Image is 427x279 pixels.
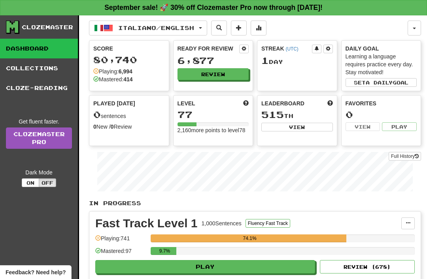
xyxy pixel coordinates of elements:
button: Fluency Fast Track [246,219,290,228]
strong: 6,994 [119,68,132,75]
a: ClozemasterPro [6,127,72,149]
div: Playing: 741 [95,234,147,247]
strong: 0 [93,124,96,130]
div: Streak [261,45,312,52]
div: Dark Mode [6,169,72,176]
div: Playing: [93,67,132,75]
div: 9.7% [153,247,176,255]
div: Clozemaster [22,23,73,31]
button: Search sentences [211,21,227,36]
div: Favorites [346,99,417,107]
div: Day [261,56,333,66]
div: Get fluent faster. [6,118,72,125]
span: 0 [93,109,101,120]
span: Level [178,99,195,107]
span: Played [DATE] [93,99,135,107]
div: 6,877 [178,56,249,66]
div: Fast Track Level 1 [95,217,198,229]
div: 80,740 [93,55,165,65]
span: a daily [366,80,393,85]
button: On [22,178,39,187]
button: More stats [251,21,266,36]
button: Full History [389,152,421,161]
strong: September sale! 🚀 30% off Clozemaster Pro now through [DATE]! [104,4,323,11]
div: 2,160 more points to level 78 [178,126,249,134]
div: sentences [93,110,165,120]
button: Seta dailygoal [346,78,417,87]
button: Review [178,68,249,80]
strong: 414 [123,76,132,82]
div: th [261,110,333,120]
span: Italiano / English [118,24,194,31]
div: Daily Goal [346,45,417,52]
button: Play [95,260,315,273]
span: Open feedback widget [6,268,66,276]
div: 1,000 Sentences [202,219,242,227]
div: 77 [178,110,249,120]
a: (UTC) [285,46,298,52]
button: View [261,123,333,131]
p: In Progress [89,199,421,207]
div: Mastered: [93,75,133,83]
button: View [346,122,380,131]
button: Add sentence to collection [231,21,247,36]
button: Off [39,178,56,187]
div: New / Review [93,123,165,131]
span: 515 [261,109,284,120]
span: 1 [261,55,269,66]
button: Italiano/English [89,21,207,36]
span: This week in points, UTC [327,99,333,107]
div: 74.1% [153,234,346,242]
div: Ready for Review [178,45,240,52]
div: Mastered: 97 [95,247,147,260]
div: Learning a language requires practice every day. Stay motivated! [346,52,417,76]
strong: 0 [111,124,114,130]
button: Play [382,122,417,131]
button: Review (678) [320,260,415,273]
span: Leaderboard [261,99,304,107]
div: 0 [346,110,417,120]
div: Score [93,45,165,52]
span: Score more points to level up [243,99,249,107]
